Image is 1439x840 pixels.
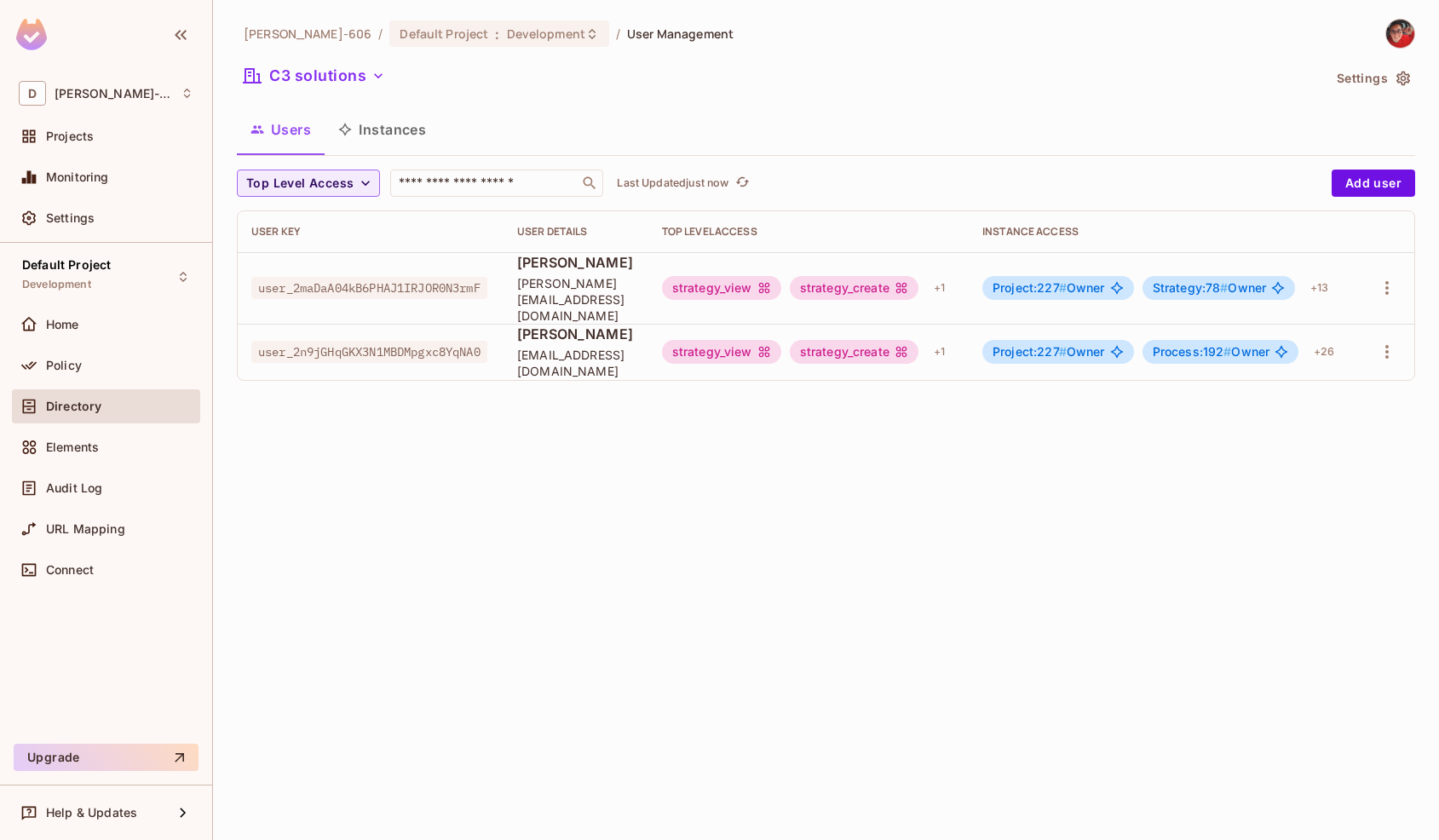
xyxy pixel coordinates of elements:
div: strategy_create [790,340,918,364]
span: Click to refresh data [728,173,752,193]
button: Top Level Access [237,170,380,197]
img: Tori [1386,20,1414,48]
span: Audit Log [46,481,102,495]
div: User Details [517,225,635,239]
span: Project:227 [993,344,1067,359]
span: Process:192 [1153,344,1232,359]
span: Help & Updates [46,806,137,820]
span: Directory [46,400,101,413]
span: Default Project [400,26,488,42]
span: Projects [46,129,94,143]
span: Elements [46,440,99,454]
span: Workspace: Doug-606 [55,87,172,101]
li: / [378,26,383,42]
button: Users [237,108,325,151]
span: D [19,81,46,106]
div: Instance Access [982,225,1345,239]
span: the active workspace [244,26,371,42]
div: + 13 [1304,274,1335,302]
div: strategy_view [662,340,781,364]
span: user_2n9jGHqGKX3N1MBDMpgxc8YqNA0 [251,341,487,363]
span: Owner [1153,281,1267,295]
span: # [1220,280,1228,295]
div: + 1 [927,274,952,302]
li: / [616,26,620,42]
img: SReyMgAAAABJRU5ErkJggg== [16,19,47,50]
div: + 26 [1307,338,1341,365]
button: Upgrade [14,744,199,771]
div: strategy_view [662,276,781,300]
span: Default Project [22,258,111,272]
span: Connect [46,563,94,577]
button: C3 solutions [237,62,392,89]
div: + 1 [927,338,952,365]
span: # [1223,344,1231,359]
span: # [1059,344,1067,359]
span: : [494,27,500,41]
span: Project:227 [993,280,1067,295]
button: Instances [325,108,440,151]
span: # [1059,280,1067,295]
button: refresh [732,173,752,193]
span: [PERSON_NAME] [517,253,635,272]
span: URL Mapping [46,522,125,536]
button: Settings [1330,65,1415,92]
span: Owner [1153,345,1270,359]
span: [PERSON_NAME][EMAIL_ADDRESS][DOMAIN_NAME] [517,275,635,324]
button: Add user [1332,170,1415,197]
span: Owner [993,281,1105,295]
span: Owner [993,345,1105,359]
div: User Key [251,225,490,239]
span: Policy [46,359,82,372]
p: Last Updated just now [617,176,728,190]
span: Home [46,318,79,331]
span: Strategy:78 [1153,280,1229,295]
span: Monitoring [46,170,109,184]
div: strategy_create [790,276,918,300]
span: Settings [46,211,95,225]
span: Development [507,26,585,42]
span: User Management [627,26,734,42]
span: Top Level Access [246,173,354,194]
span: refresh [735,175,750,192]
span: [PERSON_NAME] [517,325,635,343]
span: [EMAIL_ADDRESS][DOMAIN_NAME] [517,347,635,379]
span: user_2maDaA04kB6PHAJ1IRJOR0N3rmF [251,277,487,299]
div: Top Level Access [662,225,955,239]
span: Development [22,278,91,291]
